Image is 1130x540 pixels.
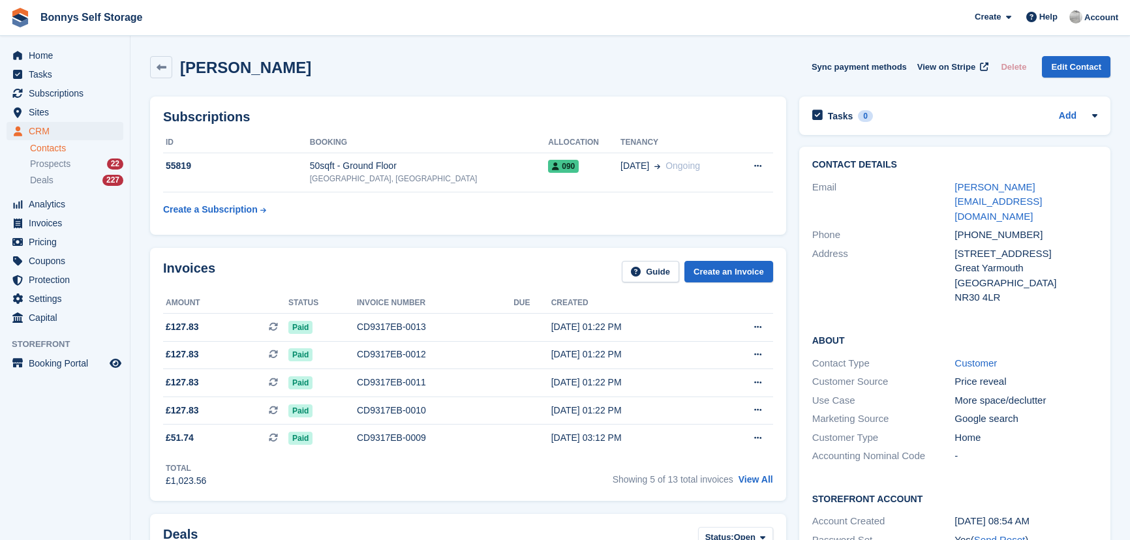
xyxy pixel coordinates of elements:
span: Ongoing [665,160,700,171]
span: Booking Portal [29,354,107,372]
span: Home [29,46,107,65]
div: [DATE] 01:22 PM [551,320,711,334]
span: Tasks [29,65,107,83]
h2: Tasks [828,110,853,122]
a: Contacts [30,142,123,155]
span: Create [975,10,1001,23]
div: 22 [107,158,123,170]
a: Deals 227 [30,173,123,187]
div: [DATE] 03:12 PM [551,431,711,445]
div: [DATE] 08:54 AM [954,514,1097,529]
th: Status [288,293,357,314]
div: Phone [812,228,955,243]
a: menu [7,271,123,289]
button: Sync payment methods [812,56,907,78]
a: menu [7,122,123,140]
h2: Invoices [163,261,215,282]
span: Pricing [29,233,107,251]
div: Create a Subscription [163,203,258,217]
span: Showing 5 of 13 total invoices [613,474,733,485]
div: CD9317EB-0013 [357,320,513,334]
a: View All [739,474,773,485]
div: [STREET_ADDRESS] [954,247,1097,262]
span: View on Stripe [917,61,975,74]
span: £51.74 [166,431,194,445]
div: CD9317EB-0009 [357,431,513,445]
span: Paid [288,404,313,417]
h2: Subscriptions [163,110,773,125]
span: £127.83 [166,404,199,417]
a: menu [7,214,123,232]
div: Email [812,180,955,224]
div: More space/declutter [954,393,1097,408]
span: Invoices [29,214,107,232]
div: Use Case [812,393,955,408]
span: Account [1084,11,1118,24]
a: menu [7,103,123,121]
a: menu [7,290,123,308]
span: Deals [30,174,53,187]
div: CD9317EB-0010 [357,404,513,417]
h2: Contact Details [812,160,1097,170]
span: £127.83 [166,320,199,334]
a: menu [7,233,123,251]
a: menu [7,84,123,102]
th: Tenancy [620,132,734,153]
div: Home [954,430,1097,445]
span: Settings [29,290,107,308]
div: Great Yarmouth [954,261,1097,276]
div: Account Created [812,514,955,529]
span: Sites [29,103,107,121]
div: [DATE] 01:22 PM [551,348,711,361]
span: Capital [29,308,107,327]
a: menu [7,308,123,327]
a: menu [7,65,123,83]
span: Coupons [29,252,107,270]
h2: Storefront Account [812,492,1097,505]
div: Total [166,462,206,474]
div: Customer Type [812,430,955,445]
span: Analytics [29,195,107,213]
div: Customer Source [812,374,955,389]
div: Contact Type [812,356,955,371]
span: Paid [288,348,313,361]
a: [PERSON_NAME][EMAIL_ADDRESS][DOMAIN_NAME] [954,181,1042,222]
a: View on Stripe [912,56,991,78]
th: Amount [163,293,288,314]
div: Marketing Source [812,412,955,427]
div: Accounting Nominal Code [812,449,955,464]
th: Due [513,293,551,314]
div: CD9317EB-0012 [357,348,513,361]
img: stora-icon-8386f47178a22dfd0bd8f6a31ec36ba5ce8667c1dd55bd0f319d3a0aa187defe.svg [10,8,30,27]
a: Preview store [108,355,123,371]
th: Allocation [548,132,620,153]
span: CRM [29,122,107,140]
a: Prospects 22 [30,157,123,171]
div: 0 [858,110,873,122]
a: Create a Subscription [163,198,266,222]
span: Subscriptions [29,84,107,102]
a: menu [7,46,123,65]
a: Customer [954,357,997,368]
th: ID [163,132,310,153]
th: Invoice number [357,293,513,314]
a: menu [7,252,123,270]
span: Paid [288,321,313,334]
span: Protection [29,271,107,289]
span: Storefront [12,338,130,351]
a: menu [7,354,123,372]
div: [GEOGRAPHIC_DATA] [954,276,1097,291]
span: 090 [548,160,579,173]
div: £1,023.56 [166,474,206,488]
div: [DATE] 01:22 PM [551,376,711,389]
div: 55819 [163,159,310,173]
span: Paid [288,376,313,389]
a: Bonnys Self Storage [35,7,147,28]
a: Edit Contact [1042,56,1110,78]
div: 50sqft - Ground Floor [310,159,549,173]
button: Delete [996,56,1031,78]
h2: About [812,333,1097,346]
h2: [PERSON_NAME] [180,59,311,76]
span: £127.83 [166,348,199,361]
a: Create an Invoice [684,261,773,282]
